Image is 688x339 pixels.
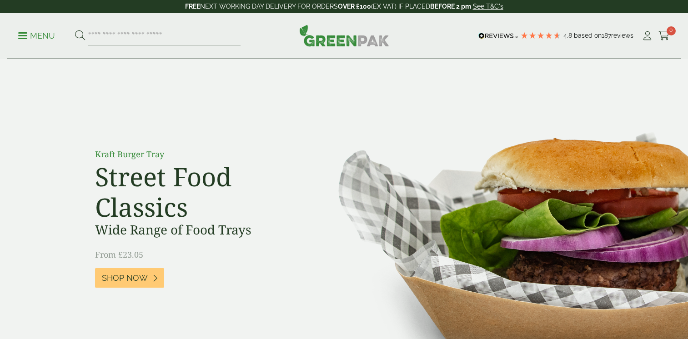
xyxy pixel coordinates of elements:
[95,161,300,222] h2: Street Food Classics
[299,25,389,46] img: GreenPak Supplies
[602,32,611,39] span: 187
[478,33,518,39] img: REVIEWS.io
[611,32,633,39] span: reviews
[185,3,200,10] strong: FREE
[18,30,55,40] a: Menu
[667,26,676,35] span: 0
[95,148,300,160] p: Kraft Burger Tray
[102,273,148,283] span: Shop Now
[520,31,561,40] div: 4.79 Stars
[338,3,371,10] strong: OVER £100
[658,31,670,40] i: Cart
[658,29,670,43] a: 0
[473,3,503,10] a: See T&C's
[563,32,574,39] span: 4.8
[574,32,602,39] span: Based on
[642,31,653,40] i: My Account
[18,30,55,41] p: Menu
[95,249,143,260] span: From £23.05
[95,222,300,238] h3: Wide Range of Food Trays
[95,268,164,288] a: Shop Now
[430,3,471,10] strong: BEFORE 2 pm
